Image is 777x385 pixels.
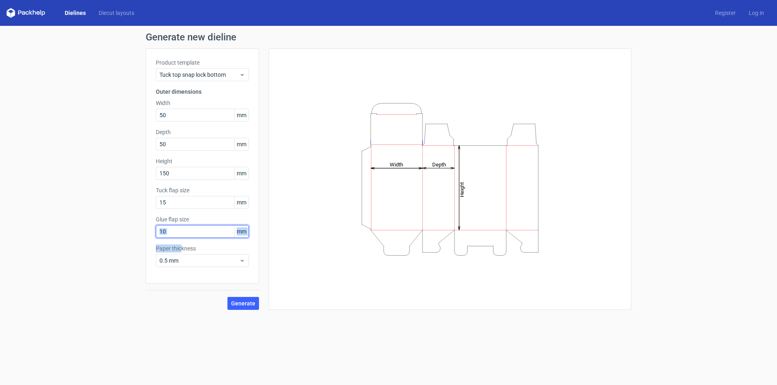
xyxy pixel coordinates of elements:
span: Generate [231,301,255,306]
span: Tuck top snap lock bottom [159,71,239,79]
label: Height [156,157,249,165]
span: mm [234,138,248,150]
label: Glue flap size [156,215,249,223]
h3: Outer dimensions [156,88,249,96]
span: 0.5 mm [159,257,239,265]
span: mm [234,167,248,179]
tspan: Depth [432,161,446,167]
label: Width [156,99,249,107]
label: Paper thickness [156,244,249,252]
a: Register [709,9,742,17]
a: Diecut layouts [92,9,141,17]
span: mm [234,196,248,208]
tspan: Height [459,182,465,197]
h1: Generate new dieline [146,32,631,42]
span: mm [234,109,248,121]
a: Log in [742,9,771,17]
label: Tuck flap size [156,186,249,194]
a: Dielines [58,9,92,17]
label: Depth [156,128,249,136]
span: mm [234,225,248,238]
tspan: Width [390,161,403,167]
label: Product template [156,59,249,67]
button: Generate [227,297,259,310]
